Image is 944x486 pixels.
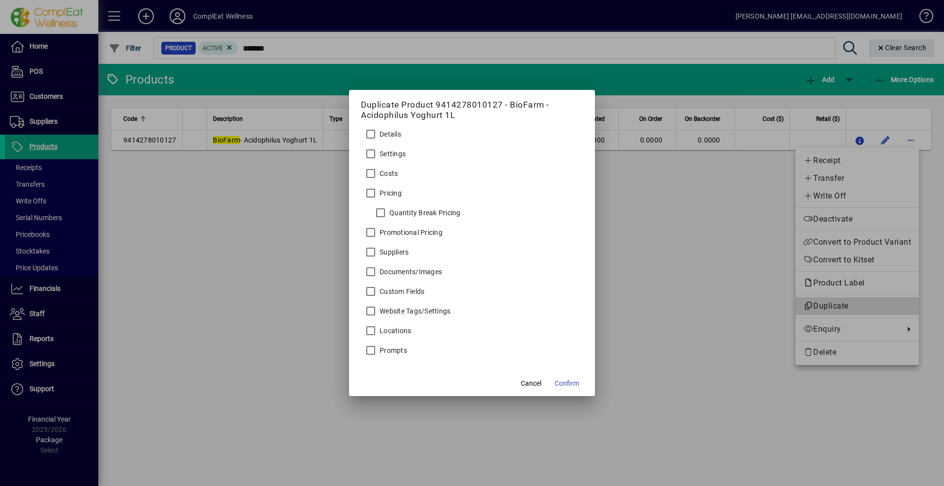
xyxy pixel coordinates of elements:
[378,326,411,336] label: Locations
[378,306,450,316] label: Website Tags/Settings
[521,378,541,389] span: Cancel
[378,169,398,178] label: Costs
[361,100,583,120] h5: Duplicate Product 9414278010127 - BioFarm - Acidophilus Yoghurt 1L
[378,129,401,139] label: Details
[378,228,442,237] label: Promotional Pricing
[551,374,583,392] button: Confirm
[378,267,442,277] label: Documents/Images
[555,378,579,389] span: Confirm
[378,345,407,355] label: Prompts
[378,149,406,159] label: Settings
[515,374,547,392] button: Cancel
[378,188,402,198] label: Pricing
[378,247,409,257] label: Suppliers
[378,286,424,296] label: Custom Fields
[387,208,461,218] label: Quantity Break Pricing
